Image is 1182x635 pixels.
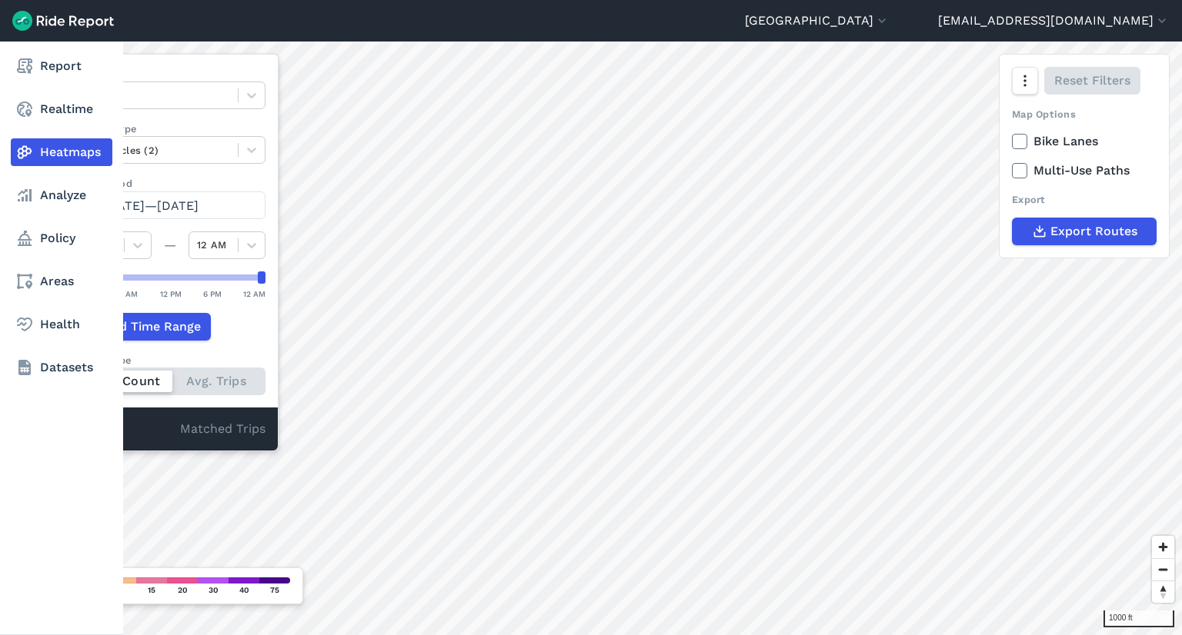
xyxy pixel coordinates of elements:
[75,176,265,191] label: Data Period
[11,224,112,252] a: Policy
[75,353,265,367] div: Count Type
[75,67,265,81] label: Data Type
[11,95,112,123] a: Realtime
[152,236,189,254] div: —
[1044,67,1140,95] button: Reset Filters
[1012,161,1157,180] label: Multi-Use Paths
[11,181,112,209] a: Analyze
[11,52,112,80] a: Report
[1054,71,1130,90] span: Reset Filters
[1050,222,1137,241] span: Export Routes
[1012,107,1157,121] div: Map Options
[11,268,112,295] a: Areas
[119,287,138,301] div: 6 AM
[243,287,265,301] div: 12 AM
[75,191,265,219] button: [DATE]—[DATE]
[49,42,1182,635] canvas: Map
[75,121,265,136] label: Vehicle Type
[103,317,201,336] span: Add Time Range
[103,198,199,213] span: [DATE]—[DATE]
[12,11,114,31] img: Ride Report
[75,420,180,440] div: 818
[1012,218,1157,245] button: Export Routes
[938,12,1170,30] button: [EMAIL_ADDRESS][DOMAIN_NAME]
[11,138,112,166] a: Heatmaps
[1152,558,1174,580] button: Zoom out
[1152,580,1174,603] button: Reset bearing to north
[11,311,112,338] a: Health
[1012,192,1157,207] div: Export
[1012,132,1157,151] label: Bike Lanes
[745,12,890,30] button: [GEOGRAPHIC_DATA]
[160,287,182,301] div: 12 PM
[1152,536,1174,558] button: Zoom in
[11,354,112,381] a: Datasets
[75,313,211,341] button: Add Time Range
[203,287,222,301] div: 6 PM
[1104,610,1174,627] div: 1000 ft
[62,407,278,450] div: Matched Trips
